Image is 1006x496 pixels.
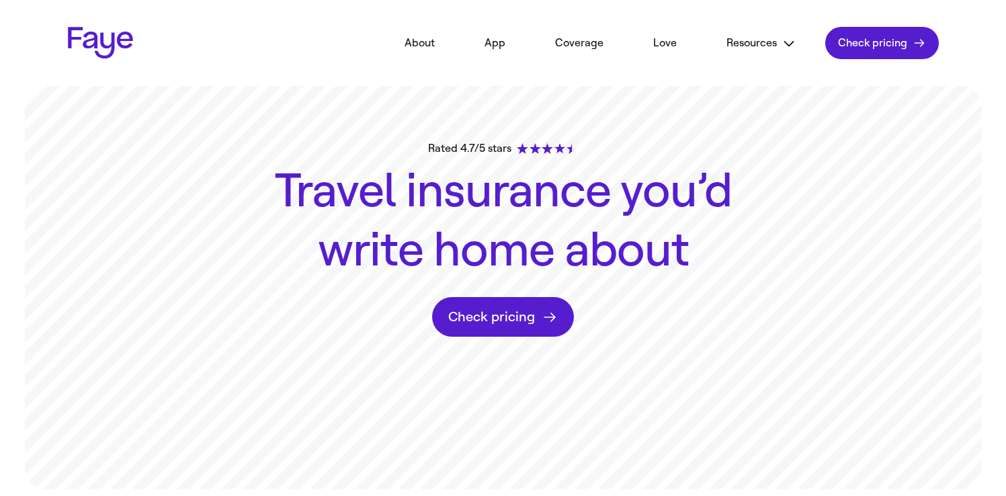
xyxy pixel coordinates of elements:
a: Check pricing [432,297,574,337]
a: Check pricing [825,27,938,59]
div: Rated 4.7/5 stars [428,140,577,157]
h1: Travel insurance you’d write home about [261,162,745,280]
a: App [464,28,526,58]
a: Coverage [535,28,624,58]
button: Resources [706,28,816,58]
a: Love [633,28,697,58]
a: About [384,28,455,58]
a: Faye Logo [68,27,134,59]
